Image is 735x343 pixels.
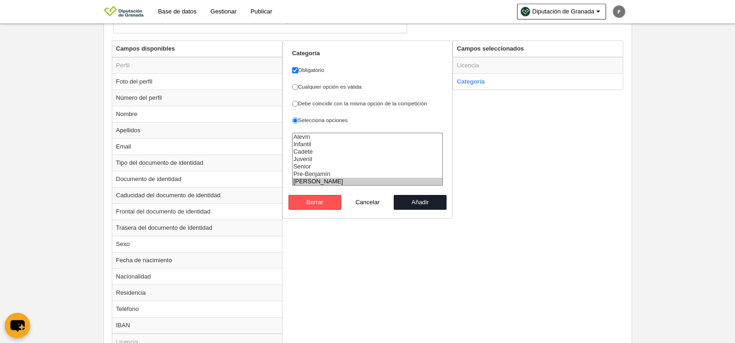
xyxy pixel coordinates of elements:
td: Trasera del documento de identidad [112,220,282,236]
td: Fecha de nacimiento [112,252,282,268]
input: Debe coincidir con la misma opción de la competición [292,101,298,107]
option: Pre-Benjamín [293,170,443,178]
option: Cadete [293,148,443,155]
button: chat-button [5,313,30,338]
option: Juvenil [293,155,443,163]
option: Alevín [293,133,443,141]
button: Borrar [288,195,341,210]
td: Residencia [112,285,282,301]
td: Número del perfil [112,90,282,106]
img: Oa6SvBRBA39l.30x30.jpg [521,7,530,16]
label: Obligatorio [292,66,443,74]
label: Cualquier opción es válida [292,83,443,91]
td: Nacionalidad [112,268,282,285]
td: Teléfono [112,301,282,317]
th: Campos seleccionados [453,41,623,57]
input: Obligatorio [292,67,298,73]
option: Benjamín [293,178,443,185]
img: Diputación de Granada [103,6,144,17]
td: Nombre [112,106,282,122]
td: Apellidos [112,122,282,138]
button: Añadir [394,195,447,210]
input: Selecciona opciones [292,117,298,123]
td: Caducidad del documento de identidad [112,187,282,203]
a: Diputación de Granada [517,4,606,19]
th: Campos disponibles [112,41,282,57]
label: Debe coincidir con la misma opción de la competición [292,99,443,108]
td: Email [112,138,282,155]
td: Perfil [112,57,282,74]
td: Foto del perfil [112,73,282,90]
strong: Categoría [292,50,320,57]
label: Selecciona opciones [292,116,443,124]
span: Diputación de Granada [532,7,594,16]
td: Tipo del documento de identidad [112,155,282,171]
td: IBAN [112,317,282,334]
img: c2l6ZT0zMHgzMCZmcz05JnRleHQ9UCZiZz03NTc1NzU%3D.png [613,6,625,18]
td: Documento de identidad [112,171,282,187]
td: Frontal del documento de identidad [112,203,282,220]
td: Licencia [453,57,623,74]
td: Categoría [453,73,623,90]
button: Cancelar [341,195,394,210]
input: Cualquier opción es válida [292,84,298,90]
td: Sexo [112,236,282,252]
option: Infantil [293,141,443,148]
option: Senior [293,163,443,170]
